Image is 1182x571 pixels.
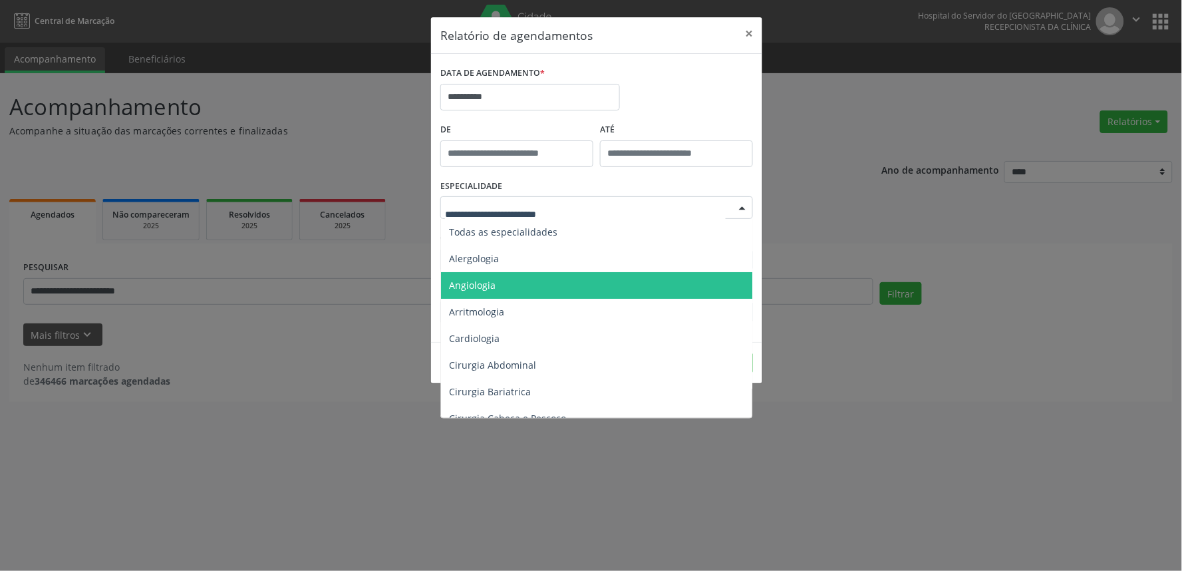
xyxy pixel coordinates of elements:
[449,385,531,398] span: Cirurgia Bariatrica
[449,252,499,265] span: Alergologia
[440,176,502,197] label: ESPECIALIDADE
[449,332,500,345] span: Cardiologia
[440,27,593,44] h5: Relatório de agendamentos
[449,412,566,425] span: Cirurgia Cabeça e Pescoço
[440,120,593,140] label: De
[449,305,504,318] span: Arritmologia
[736,17,762,50] button: Close
[600,120,753,140] label: ATÉ
[449,226,557,238] span: Todas as especialidades
[449,279,496,291] span: Angiologia
[449,359,536,371] span: Cirurgia Abdominal
[440,63,545,84] label: DATA DE AGENDAMENTO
